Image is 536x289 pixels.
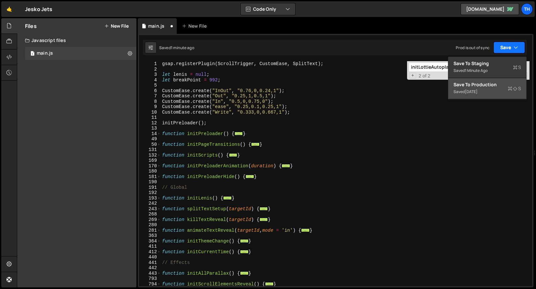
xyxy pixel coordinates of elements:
div: 793 [139,276,161,282]
div: main.js [37,50,53,56]
div: 131 [139,147,161,153]
span: ... [223,196,232,200]
div: Saved [453,67,521,75]
div: 181 [139,174,161,180]
input: Search for [409,62,490,72]
div: 13 [139,126,161,131]
div: Saved [159,45,194,50]
div: 14 [139,131,161,137]
div: 169 [139,158,161,163]
span: ... [251,142,260,146]
a: [DOMAIN_NAME] [461,3,519,15]
div: 3 [139,72,161,77]
div: 443 [139,271,161,276]
div: 193 [139,196,161,201]
span: ... [229,153,237,157]
div: Saved [453,88,521,96]
div: 1 minute ago [465,68,488,73]
div: 411 [139,244,161,249]
div: 10 [139,110,161,115]
div: 7 [139,93,161,99]
div: 12 [139,120,161,126]
span: ... [240,239,249,242]
a: 🤙 [1,1,17,17]
div: 191 [139,185,161,190]
div: 794 [139,282,161,287]
div: 243 [139,206,161,212]
div: 16759/45776.js [25,47,136,60]
div: 132 [139,153,161,158]
span: S [513,64,521,71]
div: 6 [139,88,161,94]
div: 190 [139,179,161,185]
div: 441 [139,260,161,266]
div: 50 [139,142,161,147]
span: ... [260,207,268,210]
span: S [508,85,521,92]
div: 363 [139,233,161,239]
div: 11 [139,115,161,120]
span: ... [265,282,274,285]
div: main.js [148,23,164,29]
button: Save [493,42,525,53]
button: Code Only [241,3,295,15]
button: Save to StagingS Saved1 minute ago [448,57,526,78]
div: 364 [139,239,161,244]
div: Save to Staging [453,60,521,67]
div: 280 [139,222,161,228]
div: 281 [139,228,161,233]
div: Prod is out of sync [456,45,490,50]
span: Toggle Replace mode [409,73,416,79]
div: Javascript files [17,34,136,47]
span: 1 [31,51,34,57]
div: 4 [139,77,161,83]
span: ... [235,131,243,135]
span: ... [282,164,290,167]
div: Jesko Jets [25,5,53,13]
div: 1 [139,61,161,67]
a: Th [521,3,533,15]
div: 170 [139,163,161,169]
button: Save to ProductionS Saved[DATE] [448,78,526,99]
button: New File [104,23,129,29]
span: ... [301,228,310,232]
div: [DATE] [465,89,478,94]
div: 180 [139,169,161,174]
div: 49 [139,136,161,142]
div: 8 [139,99,161,104]
div: 440 [139,255,161,260]
div: 269 [139,217,161,223]
span: 2 of 2 [416,73,433,79]
div: 442 [139,265,161,271]
span: ... [240,271,249,275]
div: 5 [139,83,161,88]
span: ... [240,250,249,253]
div: 1 minute ago [171,45,194,50]
div: Save to Production [453,81,521,88]
div: 9 [139,104,161,110]
div: 2 [139,67,161,72]
div: New File [182,23,209,29]
div: 412 [139,249,161,255]
div: 242 [139,201,161,206]
span: ... [246,174,254,178]
div: 268 [139,212,161,217]
span: ... [260,217,268,221]
h2: Files [25,22,37,30]
div: 192 [139,190,161,196]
